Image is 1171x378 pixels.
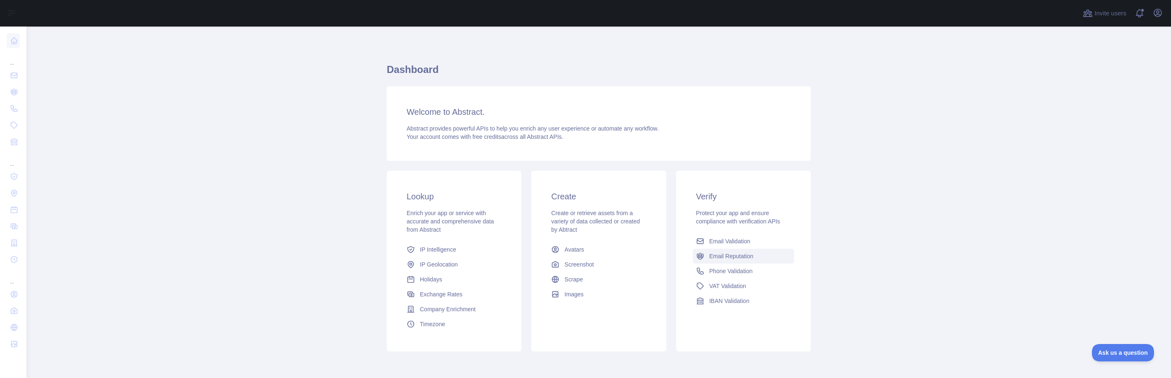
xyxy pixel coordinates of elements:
a: Avatars [548,242,649,257]
a: IBAN Validation [693,293,794,308]
span: Protect your app and ensure compliance with verification APIs [696,210,780,225]
a: Screenshot [548,257,649,272]
a: Email Reputation [693,249,794,264]
span: Phone Validation [709,267,753,275]
span: Enrich your app or service with accurate and comprehensive data from Abstract [407,210,494,233]
span: Create or retrieve assets from a variety of data collected or created by Abtract [551,210,640,233]
span: Screenshot [564,260,594,269]
a: Phone Validation [693,264,794,279]
h3: Welcome to Abstract. [407,106,791,118]
a: IP Geolocation [403,257,505,272]
span: Abstract provides powerful APIs to help you enrich any user experience or automate any workflow. [407,125,659,132]
a: Email Validation [693,234,794,249]
span: free credits [472,133,501,140]
a: Scrape [548,272,649,287]
span: Exchange Rates [420,290,463,298]
h3: Verify [696,191,791,202]
button: Invite users [1081,7,1128,20]
span: Holidays [420,275,442,283]
span: Email Reputation [709,252,754,260]
a: Images [548,287,649,302]
span: IBAN Validation [709,297,749,305]
h3: Create [551,191,646,202]
h1: Dashboard [387,63,811,83]
a: Exchange Rates [403,287,505,302]
span: Invite users [1094,9,1126,18]
span: Email Validation [709,237,750,245]
span: IP Geolocation [420,260,458,269]
a: Company Enrichment [403,302,505,317]
iframe: Toggle Customer Support [1092,344,1154,361]
span: Images [564,290,583,298]
a: IP Intelligence [403,242,505,257]
span: Scrape [564,275,583,283]
span: IP Intelligence [420,245,456,254]
div: ... [7,50,20,66]
a: VAT Validation [693,279,794,293]
h3: Lookup [407,191,501,202]
div: ... [7,269,20,285]
a: Timezone [403,317,505,332]
span: Company Enrichment [420,305,476,313]
span: Your account comes with across all Abstract APIs. [407,133,563,140]
span: Timezone [420,320,445,328]
a: Holidays [403,272,505,287]
span: Avatars [564,245,584,254]
span: VAT Validation [709,282,746,290]
div: ... [7,151,20,167]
